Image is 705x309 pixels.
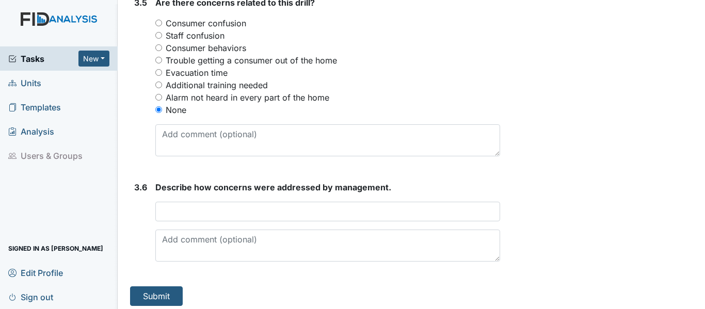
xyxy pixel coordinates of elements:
label: Evacuation time [166,67,228,79]
label: Consumer confusion [166,17,246,29]
span: Describe how concerns were addressed by management. [155,182,391,192]
input: Staff confusion [155,32,162,39]
input: Trouble getting a consumer out of the home [155,57,162,63]
label: 3.6 [134,181,147,193]
span: Edit Profile [8,265,63,281]
label: Additional training needed [166,79,268,91]
label: Alarm not heard in every part of the home [166,91,329,104]
label: Trouble getting a consumer out of the home [166,54,337,67]
input: Additional training needed [155,82,162,88]
input: Alarm not heard in every part of the home [155,94,162,101]
span: Analysis [8,123,54,139]
label: Consumer behaviors [166,42,246,54]
a: Tasks [8,53,78,65]
span: Templates [8,99,61,115]
label: Staff confusion [166,29,225,42]
input: None [155,106,162,113]
span: Signed in as [PERSON_NAME] [8,240,103,256]
input: Consumer confusion [155,20,162,26]
button: Submit [130,286,183,306]
button: New [78,51,109,67]
span: Units [8,75,41,91]
span: Sign out [8,289,53,305]
input: Consumer behaviors [155,44,162,51]
input: Evacuation time [155,69,162,76]
label: None [166,104,186,116]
